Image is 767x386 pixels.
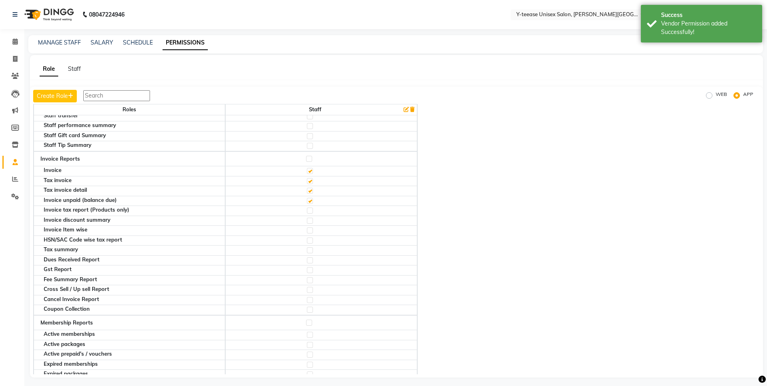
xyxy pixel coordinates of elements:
a: PERMISSIONS [163,36,208,50]
b: 08047224946 [89,3,125,26]
div: Staff Tip Summary [44,142,225,148]
a: Staff [68,65,81,72]
div: Active prepaid's / vouchers [44,351,225,356]
div: Tax summary [44,247,225,252]
div: Staff performance summary [44,123,225,128]
div: Invoice discount summary [44,217,225,223]
a: Role [40,62,58,76]
div: Dues Received Report [44,257,225,262]
div: Invoice Item wise [44,227,225,232]
div: Success [661,11,756,19]
div: Tax invoice [44,178,225,183]
div: Staff Gift card Summary [44,133,225,138]
div: HSN/SAC Code wise tax report [44,237,225,242]
div: Invoice Reports [40,155,218,163]
div: Tax invoice detail [44,187,225,193]
div: Vendor Permission added Successfully! [661,19,756,36]
label: APP [743,91,753,100]
div: Staff transfer [44,113,225,118]
div: Invoice unpaid (balance due) [44,197,225,203]
div: Invoice tax report (Products only) [44,207,225,212]
div: Membership Reports [40,319,218,327]
div: Active memberships [44,331,225,337]
a: SALARY [91,39,113,46]
input: Search [83,90,150,101]
th: Roles [34,104,225,115]
img: logo [21,3,76,26]
div: Cancel Invoice Report [44,297,225,302]
div: Expired packages [44,371,225,376]
div: Active packages [44,341,225,347]
div: Cross Sell / Up sell Report [44,286,225,292]
button: Create Role [33,90,77,102]
div: Expired memberships [44,361,225,367]
th: Staff [225,104,417,115]
div: Coupon Collection [44,306,225,312]
a: SCHEDULE [123,39,153,46]
a: MANAGE STAFF [38,39,81,46]
label: WEB [716,91,727,100]
div: Invoice [44,168,225,173]
div: Fee Summary Report [44,277,225,282]
div: Gst Report [44,267,225,272]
